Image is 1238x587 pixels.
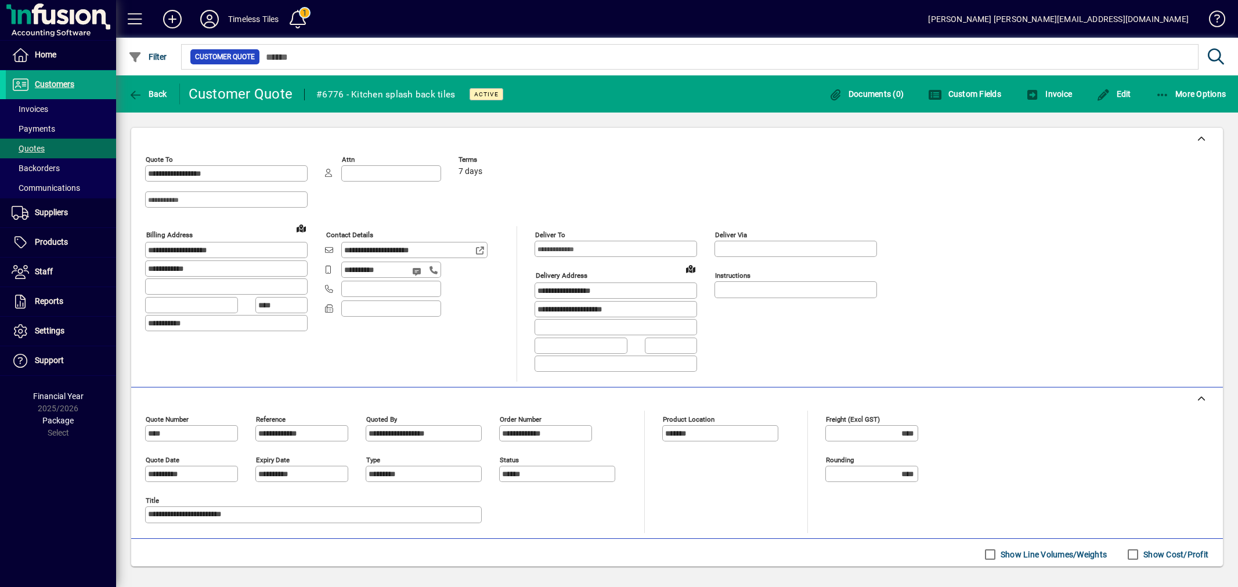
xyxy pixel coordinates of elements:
mat-label: Title [146,496,159,504]
a: Suppliers [6,198,116,227]
div: Timeless Tiles [228,10,279,28]
span: Back [128,89,167,99]
span: Financial Year [33,392,84,401]
span: Suppliers [35,208,68,217]
span: Filter [128,52,167,61]
a: Home [6,41,116,70]
div: Customer Quote [189,85,293,103]
button: More Options [1153,84,1229,104]
mat-label: Quote date [146,455,179,463]
a: Invoices [6,99,116,119]
span: Invoice [1026,89,1072,99]
a: Settings [6,317,116,346]
span: Settings [35,326,64,335]
button: Back [125,84,170,104]
a: Products [6,228,116,257]
span: Payments [12,124,55,133]
button: Edit [1093,84,1134,104]
a: Staff [6,258,116,287]
a: Reports [6,287,116,316]
a: Quotes [6,139,116,158]
button: Profile [191,9,228,30]
a: Communications [6,178,116,198]
span: Reports [35,296,63,306]
a: Knowledge Base [1200,2,1223,40]
app-page-header-button: Back [116,84,180,104]
span: Staff [35,267,53,276]
span: Communications [12,183,80,193]
mat-label: Quote number [146,415,189,423]
button: Filter [125,46,170,67]
span: More Options [1156,89,1226,99]
span: Products [35,237,68,247]
span: Support [35,356,64,365]
span: Quotes [12,144,45,153]
span: Edit [1096,89,1131,99]
span: Home [35,50,56,59]
span: Package [42,416,74,425]
span: Invoices [12,104,48,114]
a: Backorders [6,158,116,178]
div: [PERSON_NAME] [PERSON_NAME][EMAIL_ADDRESS][DOMAIN_NAME] [928,10,1189,28]
span: Customer Quote [195,51,255,63]
a: Support [6,346,116,375]
span: Customers [35,79,74,89]
span: Backorders [12,164,60,173]
button: Invoice [1023,84,1075,104]
label: Show Cost/Profit [1141,549,1208,560]
a: Payments [6,119,116,139]
mat-label: Quote To [146,155,173,164]
label: Show Line Volumes/Weights [998,549,1107,560]
button: Add [154,9,191,30]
